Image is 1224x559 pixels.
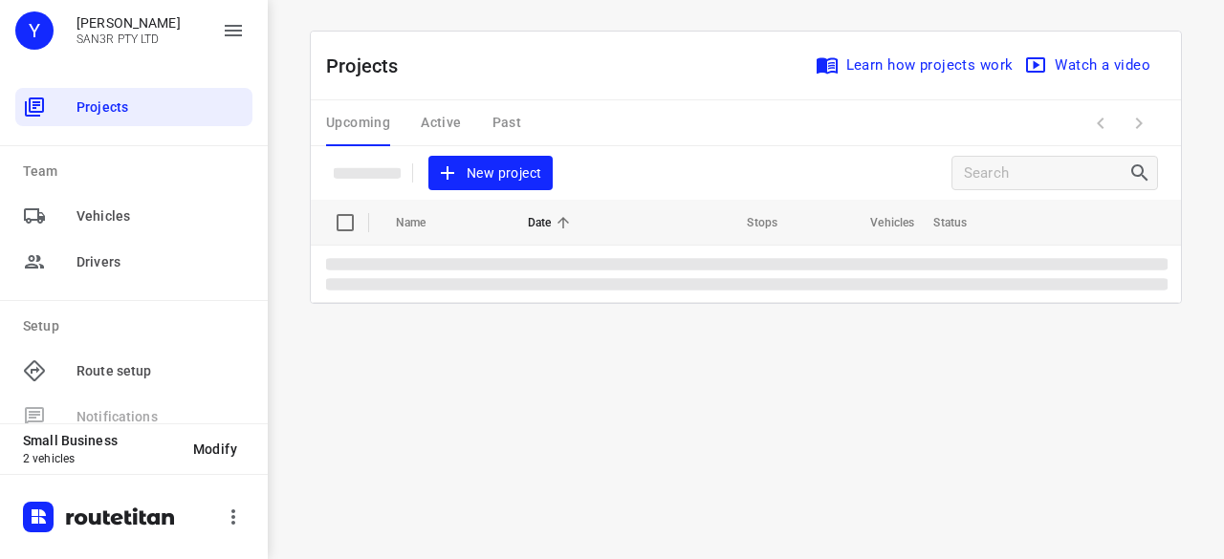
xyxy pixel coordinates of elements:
[76,206,245,226] span: Vehicles
[15,352,252,390] div: Route setup
[23,433,178,448] p: Small Business
[845,211,914,234] span: Vehicles
[15,243,252,281] div: Drivers
[23,316,252,336] p: Setup
[1082,104,1120,142] span: Previous Page
[933,211,992,234] span: Status
[326,52,414,80] p: Projects
[428,156,553,191] button: New project
[1120,104,1158,142] span: Next Page
[76,97,245,118] span: Projects
[15,394,252,440] span: Available only on our Business plan
[1128,161,1157,184] div: Search
[15,88,252,126] div: Projects
[15,11,54,50] div: Y
[178,432,252,466] button: Modify
[964,159,1128,188] input: Search projects
[396,211,451,234] span: Name
[722,211,777,234] span: Stops
[76,32,181,46] p: SAN3R PTY LTD
[528,211,577,234] span: Date
[76,361,245,381] span: Route setup
[76,15,181,31] p: Yvonne Wong
[76,252,245,272] span: Drivers
[23,161,252,182] p: Team
[440,161,541,185] span: New project
[193,441,237,457] span: Modify
[15,197,252,235] div: Vehicles
[23,452,178,465] p: 2 vehicles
